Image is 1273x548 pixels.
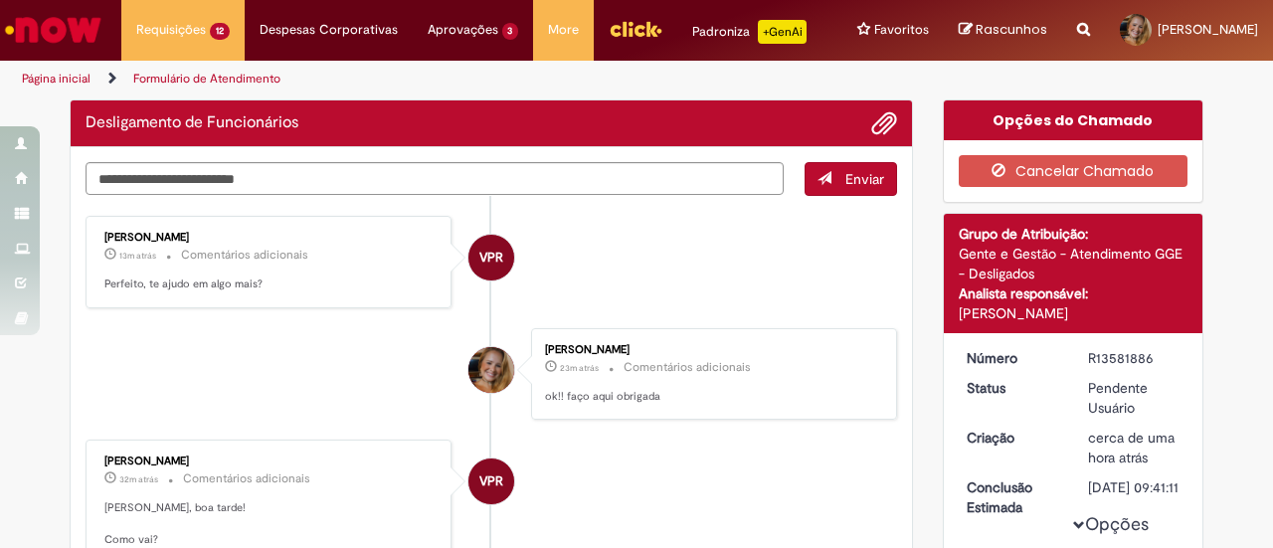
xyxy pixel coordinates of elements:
[692,20,807,44] div: Padroniza
[758,20,807,44] p: +GenAi
[959,224,1188,244] div: Grupo de Atribuição:
[183,470,310,487] small: Comentários adicionais
[1088,429,1175,466] time: 30/09/2025 14:27:28
[1158,21,1258,38] span: [PERSON_NAME]
[22,71,91,87] a: Página inicial
[560,362,599,374] time: 30/09/2025 14:58:16
[1088,429,1175,466] span: cerca de uma hora atrás
[2,10,104,50] img: ServiceNow
[624,359,751,376] small: Comentários adicionais
[944,100,1203,140] div: Opções do Chamado
[959,303,1188,323] div: [PERSON_NAME]
[104,232,436,244] div: [PERSON_NAME]
[15,61,833,97] ul: Trilhas de página
[952,348,1074,368] dt: Número
[1088,378,1181,418] div: Pendente Usuário
[468,347,514,393] div: Kamila Botelho Armani
[959,155,1188,187] button: Cancelar Chamado
[468,458,514,504] div: Vanessa Paiva Ribeiro
[874,20,929,40] span: Favoritos
[952,378,1074,398] dt: Status
[560,362,599,374] span: 23m atrás
[468,235,514,280] div: Vanessa Paiva Ribeiro
[1088,348,1181,368] div: R13581886
[181,247,308,264] small: Comentários adicionais
[86,114,298,132] h2: Desligamento de Funcionários Histórico de tíquete
[119,473,158,485] span: 32m atrás
[976,20,1047,39] span: Rascunhos
[952,477,1074,517] dt: Conclusão Estimada
[119,473,158,485] time: 30/09/2025 14:48:59
[845,170,884,188] span: Enviar
[260,20,398,40] span: Despesas Corporativas
[133,71,280,87] a: Formulário de Atendimento
[502,23,519,40] span: 3
[86,162,784,195] textarea: Digite sua mensagem aqui...
[210,23,230,40] span: 12
[479,457,503,505] span: VPR
[104,456,436,467] div: [PERSON_NAME]
[428,20,498,40] span: Aprovações
[119,250,156,262] time: 30/09/2025 15:07:38
[119,250,156,262] span: 13m atrás
[104,276,436,292] p: Perfeito, te ajudo em algo mais?
[479,234,503,281] span: VPR
[959,283,1188,303] div: Analista responsável:
[959,244,1188,283] div: Gente e Gestão - Atendimento GGE - Desligados
[609,14,662,44] img: click_logo_yellow_360x200.png
[871,110,897,136] button: Adicionar anexos
[136,20,206,40] span: Requisições
[805,162,897,196] button: Enviar
[548,20,579,40] span: More
[545,389,876,405] p: ok!! faço aqui obrigada
[1088,428,1181,467] div: 30/09/2025 14:27:28
[1088,477,1181,497] div: [DATE] 09:41:11
[952,428,1074,448] dt: Criação
[545,344,876,356] div: [PERSON_NAME]
[959,21,1047,40] a: Rascunhos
